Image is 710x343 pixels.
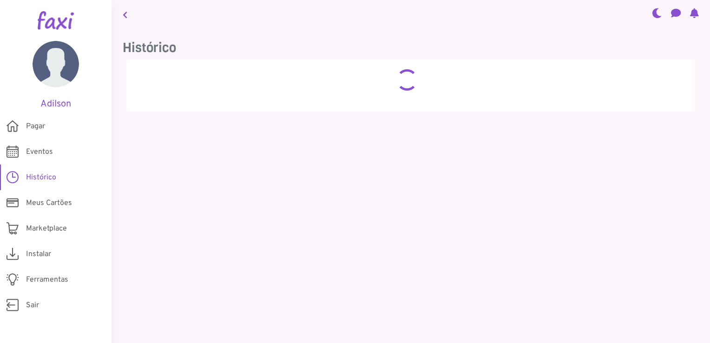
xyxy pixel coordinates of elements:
[26,249,51,260] span: Instalar
[26,223,67,234] span: Marketplace
[26,198,72,209] span: Meus Cartões
[14,41,98,110] a: Adilson
[14,99,98,110] h5: Adilson
[26,172,56,183] span: Histórico
[26,274,68,285] span: Ferramentas
[26,146,53,158] span: Eventos
[123,40,699,56] h3: Histórico
[26,121,45,132] span: Pagar
[26,300,39,311] span: Sair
